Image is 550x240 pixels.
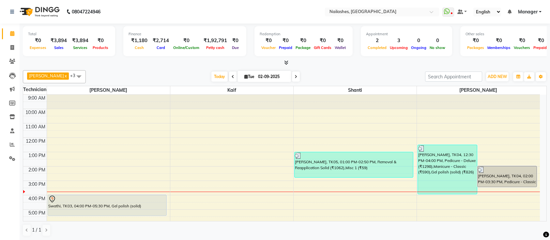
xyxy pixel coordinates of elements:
div: ₹3,894 [48,37,69,44]
div: Appointment [366,31,447,37]
div: Redemption [260,31,347,37]
div: 1:00 PM [27,152,47,159]
div: ₹0 [486,37,512,44]
div: [PERSON_NAME], TK05, 01:00 PM-02:50 PM, Removal & Reapplication Solid (₹1062),Misc 1 (₹59) [295,152,413,177]
div: 4:00 PM [27,195,47,202]
div: ₹0 [466,37,486,44]
span: ADD NEW [488,74,507,79]
div: 2 [366,37,388,44]
div: 0 [428,37,447,44]
div: ₹0 [333,37,347,44]
div: ₹0 [230,37,241,44]
input: 2025-09-02 [256,72,289,82]
div: ₹2,714 [150,37,172,44]
span: [PERSON_NAME] [29,73,64,78]
div: 2:00 PM [27,167,47,173]
div: 12:00 PM [24,138,47,145]
span: Upcoming [388,45,409,50]
span: Sales [53,45,65,50]
div: ₹1,180 [129,37,150,44]
span: Shanti [294,86,417,94]
span: Prepaid [277,45,294,50]
div: ₹0 [294,37,312,44]
span: Tue [243,74,256,79]
span: +3 [70,73,80,78]
span: Services [71,45,89,50]
div: ₹0 [28,37,48,44]
div: ₹0 [91,37,110,44]
div: ₹0 [312,37,333,44]
input: Search Appointment [425,72,482,82]
img: logo [17,3,61,21]
span: Completed [366,45,388,50]
span: 1 / 1 [32,227,41,233]
div: Swathi, TK03, 04:00 PM-05:30 PM, Gel polish (solid) [48,195,167,216]
div: ₹0 [260,37,277,44]
div: ₹0 [512,37,532,44]
a: x [64,73,67,78]
div: 3 [388,37,409,44]
div: [PERSON_NAME], TK04, 02:00 PM-03:30 PM, Pedicure - Classic [478,166,537,187]
div: ₹0 [172,37,201,44]
div: 11:00 AM [24,123,47,130]
span: Kaif [170,86,293,94]
span: Memberships [486,45,512,50]
div: Finance [129,31,241,37]
span: No show [428,45,447,50]
span: Packages [466,45,486,50]
span: Vouchers [512,45,532,50]
div: ₹3,894 [69,37,91,44]
div: 10:00 AM [24,109,47,116]
div: ₹0 [277,37,294,44]
span: [PERSON_NAME] [47,86,170,94]
div: 5:00 PM [27,210,47,216]
span: Ongoing [409,45,428,50]
div: 0 [409,37,428,44]
span: Online/Custom [172,45,201,50]
div: [PERSON_NAME], TK04, 12:30 PM-04:00 PM, Pedicure - Deluxe (₹1298),Manicure - Classic (₹590),Gel p... [418,145,477,194]
div: 9:00 AM [27,95,47,102]
span: Voucher [260,45,277,50]
b: 08047224946 [72,3,100,21]
span: Products [91,45,110,50]
span: Gift Cards [312,45,333,50]
button: ADD NEW [486,72,509,81]
span: Package [294,45,312,50]
span: Card [155,45,167,50]
span: [PERSON_NAME] [417,86,540,94]
span: Due [230,45,240,50]
div: 3:00 PM [27,181,47,188]
div: ₹1,92,791 [201,37,230,44]
span: Manager [518,8,538,15]
div: Total [28,31,110,37]
span: Today [211,72,228,82]
span: Expenses [28,45,48,50]
span: Petty cash [205,45,226,50]
span: Cash [133,45,145,50]
div: Technician [23,86,47,93]
span: Wallet [333,45,347,50]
